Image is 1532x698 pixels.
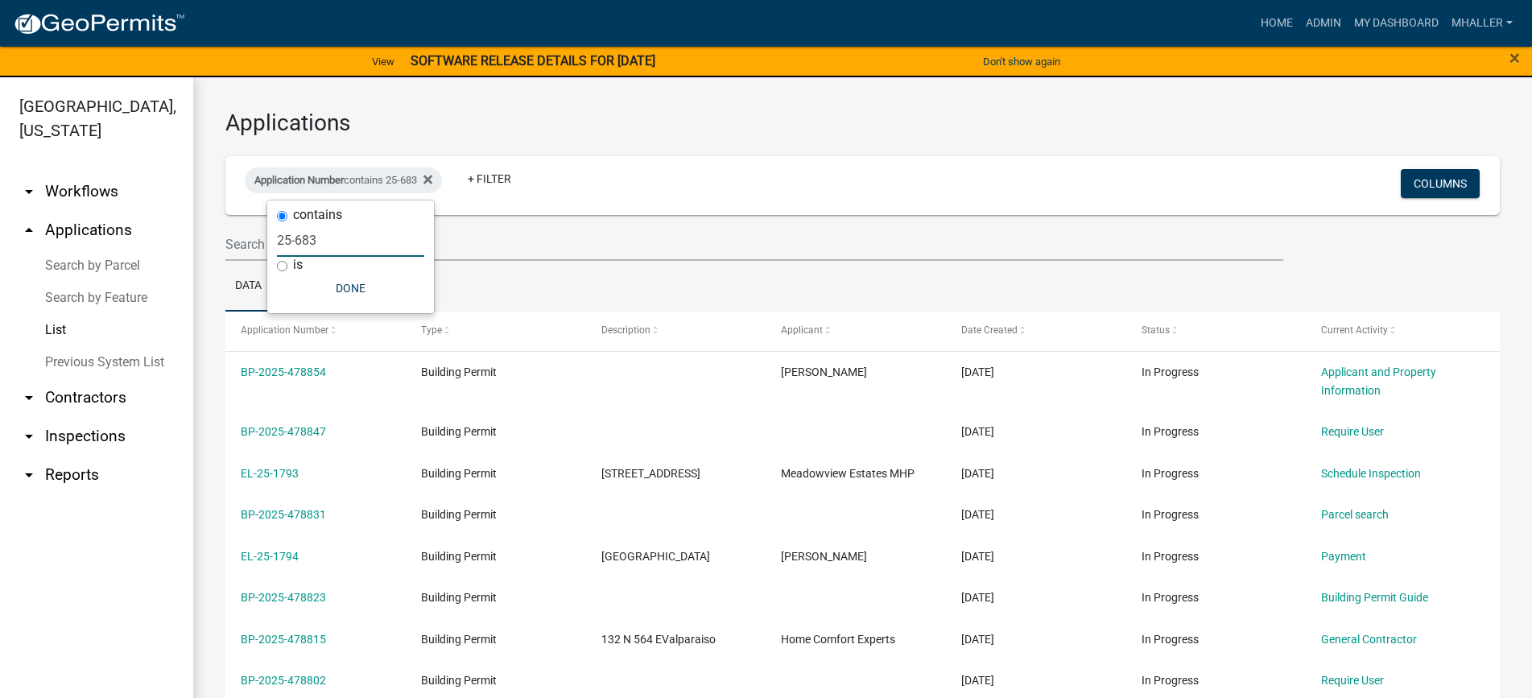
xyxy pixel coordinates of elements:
[781,550,867,563] span: Jessica Hertl
[1321,591,1428,604] a: Building Permit Guide
[241,591,326,604] a: BP-2025-478823
[241,366,326,378] a: BP-2025-478854
[781,633,895,646] span: Home Comfort Experts
[1142,674,1199,687] span: In Progress
[411,53,655,68] strong: SOFTWARE RELEASE DETAILS FOR [DATE]
[421,550,497,563] span: Building Permit
[977,48,1067,75] button: Don't show again
[254,174,344,186] span: Application Number
[406,312,586,350] datatable-header-cell: Type
[421,467,497,480] span: Building Permit
[421,508,497,521] span: Building Permit
[19,221,39,240] i: arrow_drop_up
[225,312,406,350] datatable-header-cell: Application Number
[1321,550,1366,563] a: Payment
[293,209,342,221] label: contains
[1509,48,1520,68] button: Close
[781,324,823,336] span: Applicant
[1401,169,1480,198] button: Columns
[585,312,766,350] datatable-header-cell: Description
[1142,467,1199,480] span: In Progress
[241,674,326,687] a: BP-2025-478802
[225,261,271,312] a: Data
[421,633,497,646] span: Building Permit
[1445,8,1519,39] a: mhaller
[766,312,946,350] datatable-header-cell: Applicant
[961,324,1018,336] span: Date Created
[961,425,994,438] span: 09/15/2025
[245,167,442,193] div: contains 25-683
[19,182,39,201] i: arrow_drop_down
[1254,8,1299,39] a: Home
[19,388,39,407] i: arrow_drop_down
[455,164,524,193] a: + Filter
[601,633,716,646] span: 132 N 564 EValparaiso
[1142,366,1199,378] span: In Progress
[241,508,326,521] a: BP-2025-478831
[781,467,915,480] span: Meadowview Estates MHP
[225,228,1283,261] input: Search for applications
[421,366,497,378] span: Building Permit
[1321,674,1384,687] a: Require User
[241,550,299,563] a: EL-25-1794
[1142,633,1199,646] span: In Progress
[1321,508,1389,521] a: Parcel search
[1142,324,1170,336] span: Status
[961,591,994,604] span: 09/15/2025
[421,425,497,438] span: Building Permit
[961,508,994,521] span: 09/15/2025
[601,550,710,563] span: 160 Kinsale AveValparaiso
[421,591,497,604] span: Building Permit
[293,258,303,271] label: is
[961,467,994,480] span: 09/15/2025
[781,366,867,378] span: Michael Hendren
[1142,591,1199,604] span: In Progress
[1509,47,1520,69] span: ×
[241,467,299,480] a: EL-25-1793
[19,427,39,446] i: arrow_drop_down
[601,324,650,336] span: Description
[601,467,700,480] span: 807 Greenfield LaneValparaiso
[1321,366,1436,397] a: Applicant and Property Information
[1306,312,1486,350] datatable-header-cell: Current Activity
[241,324,328,336] span: Application Number
[1321,425,1384,438] a: Require User
[1142,425,1199,438] span: In Progress
[241,425,326,438] a: BP-2025-478847
[1321,467,1421,480] a: Schedule Inspection
[421,674,497,687] span: Building Permit
[421,324,442,336] span: Type
[1142,550,1199,563] span: In Progress
[961,366,994,378] span: 09/15/2025
[1142,508,1199,521] span: In Progress
[946,312,1126,350] datatable-header-cell: Date Created
[277,274,424,303] button: Done
[1321,633,1417,646] a: General Contractor
[19,465,39,485] i: arrow_drop_down
[1299,8,1348,39] a: Admin
[961,633,994,646] span: 09/15/2025
[1348,8,1445,39] a: My Dashboard
[1126,312,1307,350] datatable-header-cell: Status
[961,550,994,563] span: 09/15/2025
[961,674,994,687] span: 09/15/2025
[365,48,401,75] a: View
[225,109,1500,137] h3: Applications
[241,633,326,646] a: BP-2025-478815
[1321,324,1388,336] span: Current Activity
